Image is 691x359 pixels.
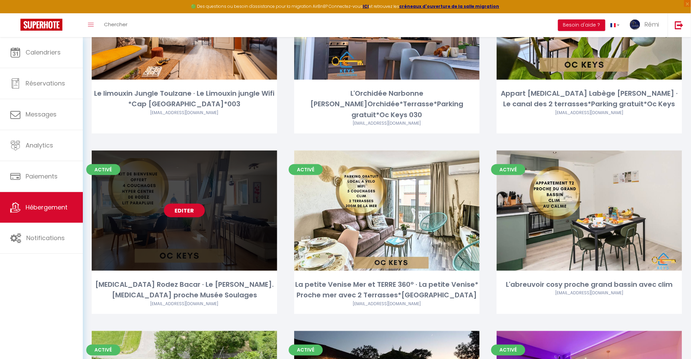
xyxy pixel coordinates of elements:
span: Réservations [26,79,65,88]
span: Paiements [26,172,58,181]
div: Airbnb [497,290,682,296]
div: La petite Venise Mer et TERRE 360° · La petite Venise* Proche mer avec 2 Terrasses*[GEOGRAPHIC_DATA] [294,279,480,301]
span: Chercher [104,21,127,28]
span: Activé [289,345,323,356]
iframe: Chat [662,328,686,354]
span: Messages [26,110,57,119]
button: Besoin d'aide ? [558,19,605,31]
div: Appart [MEDICAL_DATA] Labège [PERSON_NAME] · Le canal des 2 terrasses*Parking gratuit*Oc Keys [497,88,682,110]
div: Airbnb [294,301,480,307]
a: Chercher [99,13,133,37]
span: Analytics [26,141,53,150]
span: Activé [289,164,323,175]
div: Airbnb [294,120,480,127]
div: Airbnb [497,110,682,116]
a: ICI [363,3,369,9]
button: Ouvrir le widget de chat LiveChat [5,3,26,23]
span: Rémi [645,20,659,29]
div: Le limouxin Jungle Toulzane · Le Limouxin jungle Wifi *Cap [GEOGRAPHIC_DATA]*003 [92,88,277,110]
a: ... Rémi [625,13,668,37]
a: Editer [164,204,205,217]
span: Hébergement [26,203,67,212]
span: Activé [86,164,120,175]
div: L'Orchidée Narbonne [PERSON_NAME]Orchidée*Terrasse*Parking gratuit*Oc Keys 030 [294,88,480,120]
span: Calendriers [26,48,61,57]
div: Airbnb [92,110,277,116]
span: Activé [491,164,525,175]
span: Activé [491,345,525,356]
div: [MEDICAL_DATA] Rodez Bacar · Le [PERSON_NAME]. [MEDICAL_DATA] proche Musée Soulages [92,279,277,301]
span: Notifications [26,234,65,242]
div: Airbnb [92,301,277,307]
img: ... [630,19,640,30]
img: logout [675,21,684,29]
span: Activé [86,345,120,356]
div: L'abreuvoir cosy proche grand bassin avec clim [497,279,682,290]
img: Super Booking [20,19,62,31]
a: créneaux d'ouverture de la salle migration [399,3,499,9]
